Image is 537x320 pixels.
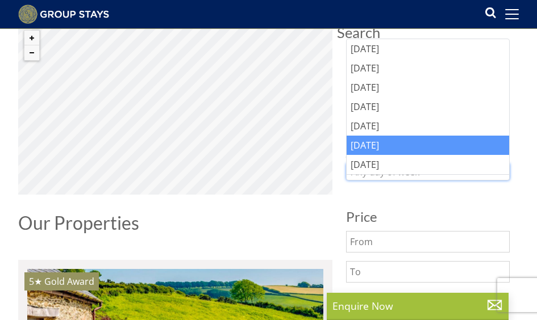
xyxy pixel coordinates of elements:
input: To [346,261,510,283]
img: Group Stays [18,5,109,24]
input: From [346,231,510,252]
canvas: Map [18,24,332,195]
div: [DATE] [347,155,509,174]
button: Zoom in [24,31,39,45]
span: Search [337,24,519,40]
p: Enquire Now [332,298,503,313]
button: Zoom out [24,45,39,60]
span: BUMBLES BARN has been awarded a Gold Award by Visit England [44,275,94,288]
h3: Price [346,209,510,224]
div: [DATE] [347,116,509,136]
div: [DATE] [347,78,509,97]
div: [DATE] [347,39,509,58]
div: [DATE] [347,97,509,116]
div: [DATE] [347,58,509,78]
span: BUMBLES BARN has a 5 star rating under the Quality in Tourism Scheme [29,275,42,288]
h1: Our Properties [18,213,332,233]
div: [DATE] [347,136,509,155]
